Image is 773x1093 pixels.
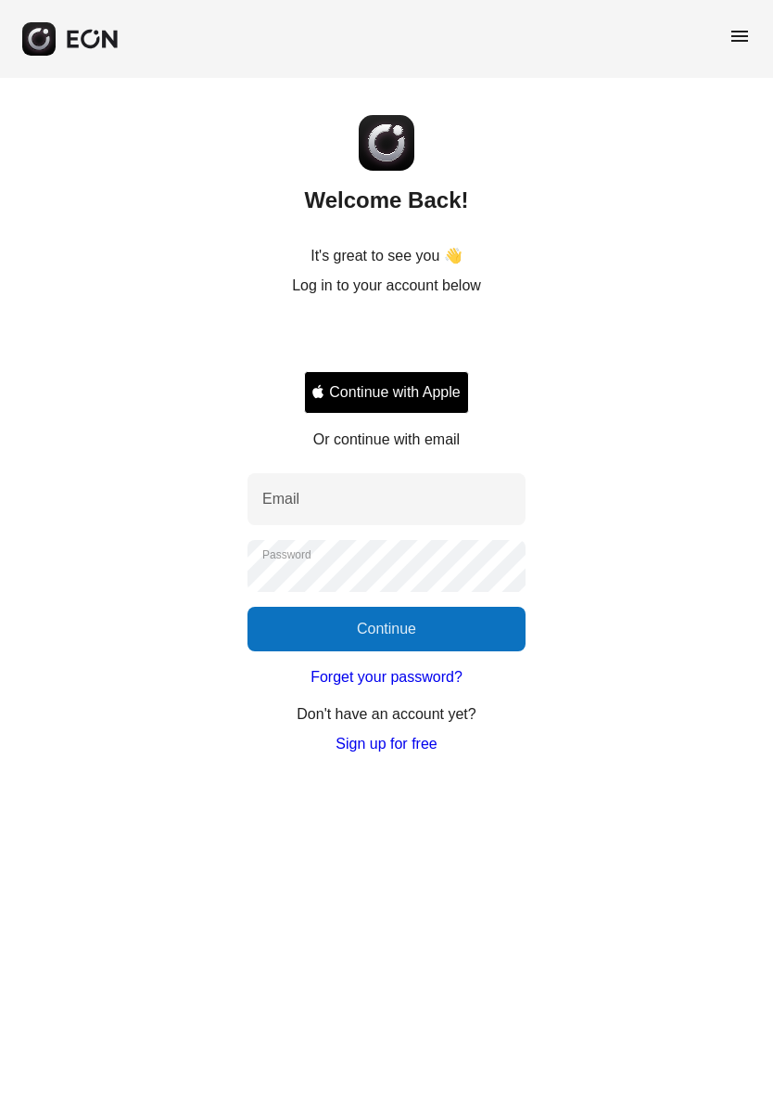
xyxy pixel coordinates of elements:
span: menu [729,25,751,47]
p: Don't have an account yet? [297,703,475,726]
p: It's great to see you 👋 [310,245,463,267]
a: Forget your password? [310,666,463,688]
button: Signin with apple ID [304,371,468,414]
p: Or continue with email [313,429,460,451]
a: Sign up for free [336,733,437,755]
label: Password [262,547,311,562]
p: Log in to your account below [292,275,481,297]
h2: Welcome Back! [305,186,469,215]
label: Email [262,488,299,510]
button: Continue [247,607,526,651]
